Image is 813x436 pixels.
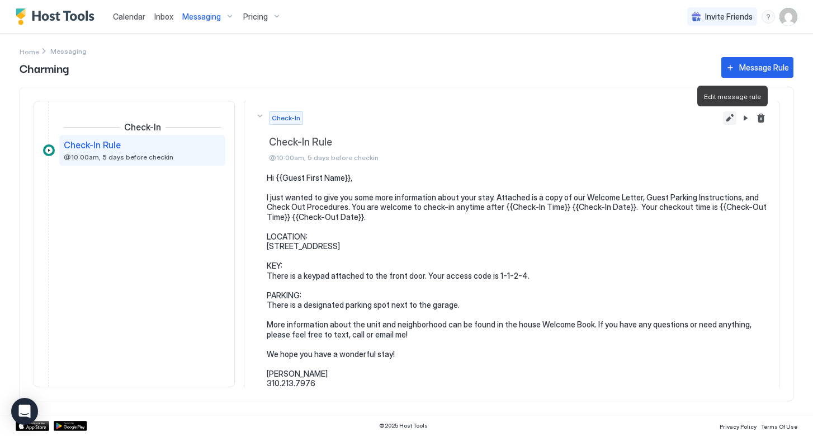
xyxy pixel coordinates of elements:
[243,12,268,22] span: Pricing
[720,423,757,430] span: Privacy Policy
[20,48,39,56] span: Home
[244,100,779,173] button: Check-InCheck-In Rule@10:00am, 5 days before checkinEdit message rulePause Message RuleDelete mes...
[124,121,161,133] span: Check-In
[154,11,173,22] a: Inbox
[20,45,39,57] a: Home
[779,8,797,26] div: User profile
[16,8,100,25] a: Host Tools Logo
[739,62,789,73] div: Message Rule
[761,423,797,430] span: Terms Of Use
[723,111,736,125] button: Edit message rule
[11,398,38,425] div: Open Intercom Messenger
[267,173,768,399] pre: Hi {{Guest First Name}}, I just wanted to give you some more information about your stay. Attache...
[705,12,753,22] span: Invite Friends
[721,57,793,78] button: Message Rule
[20,45,39,57] div: Breadcrumb
[113,11,145,22] a: Calendar
[739,111,752,125] button: Pause Message Rule
[272,113,300,123] span: Check-In
[113,12,145,21] span: Calendar
[16,421,49,431] a: App Store
[754,111,768,125] button: Delete message rule
[20,59,710,76] span: Charming
[50,47,87,55] span: Breadcrumb
[762,10,775,24] div: menu
[761,420,797,432] a: Terms Of Use
[182,12,221,22] span: Messaging
[269,153,719,162] span: @10:00am, 5 days before checkin
[64,153,173,161] span: @10:00am, 5 days before checkin
[704,92,761,101] span: Edit message rule
[269,136,719,149] span: Check-In Rule
[379,422,428,429] span: © 2025 Host Tools
[54,421,87,431] a: Google Play Store
[64,139,121,151] span: Check-In Rule
[154,12,173,21] span: Inbox
[720,420,757,432] a: Privacy Policy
